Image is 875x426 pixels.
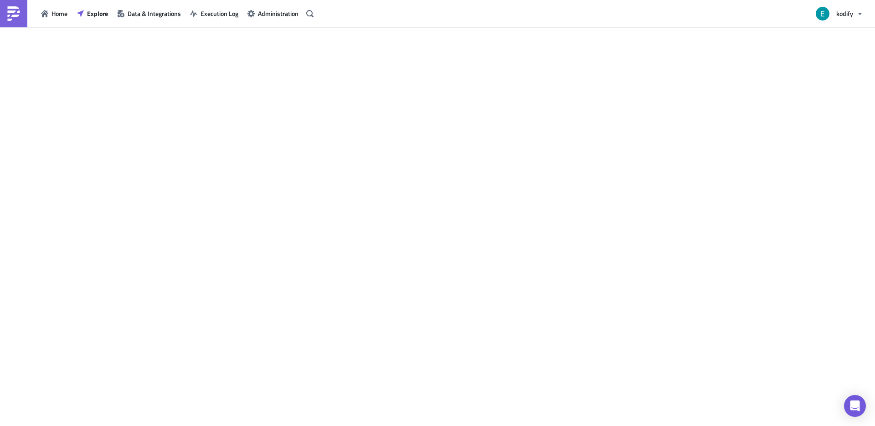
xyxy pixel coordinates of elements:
button: Explore [72,6,113,21]
div: Open Intercom Messenger [844,395,866,417]
span: Execution Log [201,9,238,18]
button: Data & Integrations [113,6,185,21]
button: Administration [243,6,303,21]
button: Home [36,6,72,21]
img: Avatar [815,6,830,21]
span: kodify [836,9,853,18]
span: Administration [258,9,299,18]
span: Data & Integrations [128,9,181,18]
button: kodify [810,4,868,24]
span: Home [51,9,67,18]
img: PushMetrics [6,6,21,21]
span: Explore [87,9,108,18]
button: Execution Log [185,6,243,21]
